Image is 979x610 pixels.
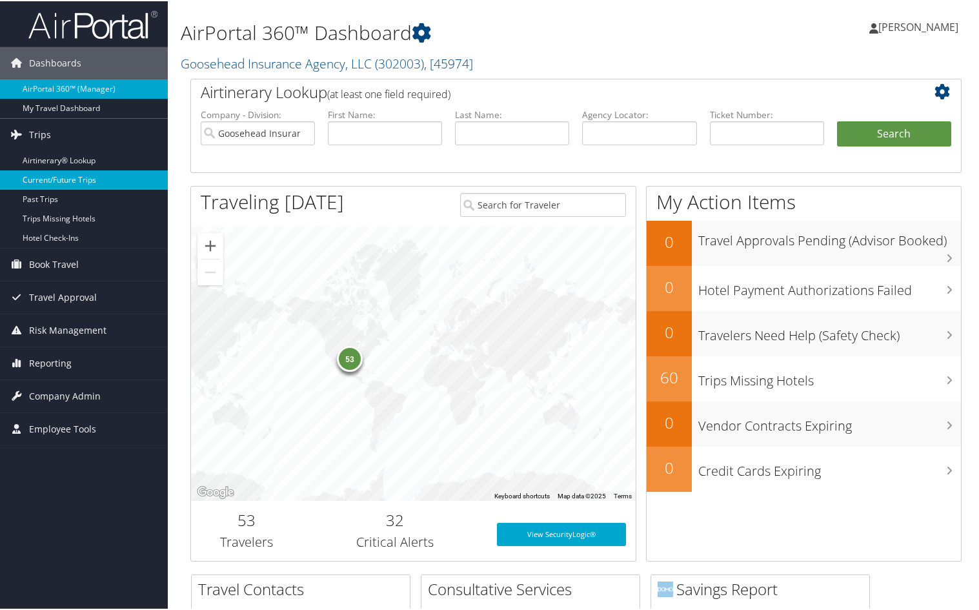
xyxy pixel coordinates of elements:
span: Reporting [29,346,72,378]
a: Open this area in Google Maps (opens a new window) [194,483,237,500]
h1: My Action Items [647,187,961,214]
span: ( 302003 ) [375,54,424,71]
h2: Airtinerary Lookup [201,80,887,102]
h2: 0 [647,230,692,252]
h2: 0 [647,456,692,478]
span: Travel Approval [29,280,97,312]
span: Trips [29,117,51,150]
h3: Travel Approvals Pending (Advisor Booked) [698,224,961,249]
a: 0Travel Approvals Pending (Advisor Booked) [647,219,961,265]
label: First Name: [328,107,442,120]
a: Terms (opens in new tab) [614,491,632,498]
a: [PERSON_NAME] [869,6,971,45]
span: [PERSON_NAME] [878,19,958,33]
h2: 0 [647,411,692,432]
img: Google [194,483,237,500]
h3: Travelers [201,532,292,550]
span: Employee Tools [29,412,96,444]
a: 0Hotel Payment Authorizations Failed [647,265,961,310]
button: Keyboard shortcuts [494,491,550,500]
h3: Hotel Payment Authorizations Failed [698,274,961,298]
h1: AirPortal 360™ Dashboard [181,18,708,45]
button: Search [837,120,951,146]
a: 60Trips Missing Hotels [647,355,961,400]
a: 0Travelers Need Help (Safety Check) [647,310,961,355]
label: Agency Locator: [582,107,696,120]
img: airportal-logo.png [28,8,157,39]
div: 53 [337,345,363,371]
h2: 60 [647,365,692,387]
span: Risk Management [29,313,106,345]
a: Goosehead Insurance Agency, LLC [181,54,473,71]
span: Book Travel [29,247,79,280]
a: 0Vendor Contracts Expiring [647,400,961,445]
button: Zoom in [197,232,223,258]
button: Zoom out [197,258,223,284]
h3: Travelers Need Help (Safety Check) [698,319,961,343]
span: Company Admin [29,379,101,411]
h2: 0 [647,320,692,342]
h3: Trips Missing Hotels [698,364,961,389]
span: Map data ©2025 [558,491,606,498]
h2: Travel Contacts [198,577,410,599]
input: Search for Traveler [460,192,626,216]
label: Ticket Number: [710,107,824,120]
span: , [ 45974 ] [424,54,473,71]
h2: 53 [201,508,292,530]
a: View SecurityLogic® [497,522,626,545]
h3: Vendor Contracts Expiring [698,409,961,434]
h3: Critical Alerts [312,532,478,550]
h2: 32 [312,508,478,530]
span: Dashboards [29,46,81,78]
h2: Savings Report [658,577,869,599]
h1: Traveling [DATE] [201,187,344,214]
h2: Consultative Services [428,577,640,599]
label: Last Name: [455,107,569,120]
h2: 0 [647,275,692,297]
span: (at least one field required) [327,86,450,100]
label: Company - Division: [201,107,315,120]
img: domo-logo.png [658,580,673,596]
h3: Credit Cards Expiring [698,454,961,479]
a: 0Credit Cards Expiring [647,445,961,491]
